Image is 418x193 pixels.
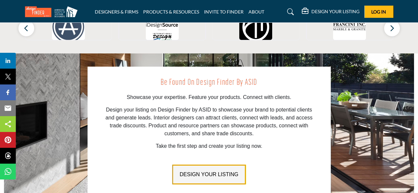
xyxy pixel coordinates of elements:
[102,77,316,89] h2: Be Found on Design Finder by ASID
[248,9,264,15] a: ABOUT
[172,165,246,184] button: DESIGN YOUR LISTING
[25,6,81,17] img: Site Logo
[281,7,298,17] a: Search
[311,9,359,15] h5: DESIGN YOUR LISTING
[52,10,85,43] img: AROS
[102,142,316,150] p: Take the first step and create your listing now.
[102,106,316,138] p: Design your listing on Design Finder by ASID to showcase your brand to potential clients and gene...
[102,93,316,101] p: Showcase your expertise. Feature your products. Connect with clients.
[371,9,386,15] span: Log In
[95,9,138,15] a: DESIGNERS & FIRMS
[333,10,366,43] img: Francini Incorporated
[364,6,393,18] button: Log In
[180,172,238,177] span: DESIGN YOUR LISTING
[143,9,199,15] a: PRODUCTS & RESOURCES
[239,10,272,43] img: Fordham Marble Company
[146,10,179,43] img: iDesignSource.com by International Design Source
[302,8,359,16] div: DESIGN YOUR LISTING
[204,9,244,15] a: INVITE TO FINDER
